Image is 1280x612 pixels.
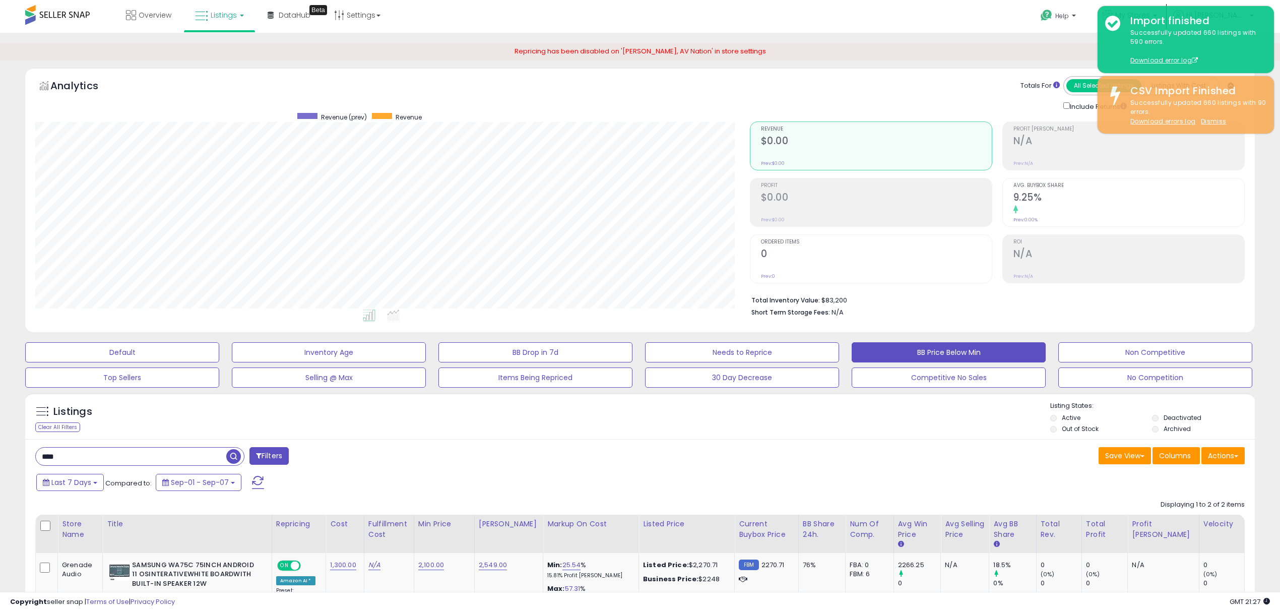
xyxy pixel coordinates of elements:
b: Max: [547,584,565,593]
div: 0 [1041,561,1081,570]
div: Fulfillment Cost [368,519,410,540]
div: 0% [993,579,1036,588]
span: Profit [761,183,992,189]
small: Prev: 0.00% [1013,217,1038,223]
small: Prev: N/A [1013,160,1033,166]
span: Sep-01 - Sep-07 [171,477,229,487]
div: Grenade Audio [62,561,95,579]
b: Business Price: [643,574,698,584]
label: Active [1062,413,1080,422]
div: 76% [803,561,838,570]
div: seller snap | | [10,597,175,607]
button: No Competition [1058,368,1252,388]
small: FBM [739,560,758,570]
h5: Analytics [50,79,118,95]
span: Profit [PERSON_NAME] [1013,127,1244,132]
strong: Copyright [10,597,47,606]
button: Selling @ Max [232,368,426,388]
small: (0%) [1086,570,1100,578]
small: Prev: N/A [1013,273,1033,279]
button: Needs to Reprice [645,342,839,362]
div: Cost [330,519,359,529]
a: N/A [368,560,380,570]
label: Deactivated [1164,413,1201,422]
div: Num of Comp. [850,519,889,540]
b: Short Term Storage Fees: [751,308,830,317]
div: FBM: 6 [850,570,885,579]
h2: $0.00 [761,135,992,149]
a: Download error log [1130,56,1198,65]
div: [PERSON_NAME] [479,519,539,529]
div: 0 [898,579,941,588]
p: Listing States: [1050,401,1255,411]
small: Prev: $0.00 [761,160,785,166]
div: 0 [1086,561,1128,570]
small: Avg BB Share. [993,540,999,549]
button: Inventory Age [232,342,426,362]
div: Avg Selling Price [945,519,985,540]
div: Amazon AI * [276,576,315,585]
div: % [547,561,631,579]
div: Listed Price [643,519,730,529]
span: ROI [1013,239,1244,245]
div: Totals For [1020,81,1060,91]
a: Help [1033,2,1086,33]
button: Last 7 Days [36,474,104,491]
small: Prev: 0 [761,273,775,279]
span: 2270.71 [761,560,785,570]
div: Total Rev. [1041,519,1077,540]
span: Revenue [396,113,422,121]
div: $2,270.71 [643,561,727,570]
small: (0%) [1203,570,1218,578]
div: Tooltip anchor [309,5,327,15]
div: Avg Win Price [898,519,937,540]
span: Listings [211,10,237,20]
div: Title [107,519,268,529]
button: BB Drop in 7d [438,342,632,362]
b: Min: [547,560,562,570]
h2: N/A [1013,135,1244,149]
div: Include Returns [1056,100,1139,112]
div: Preset: [276,587,318,610]
button: Actions [1201,447,1245,464]
span: OFF [299,561,315,570]
div: $2248 [643,575,727,584]
h2: $0.00 [761,192,992,205]
a: 25.54 [562,560,581,570]
div: FBA: 0 [850,561,885,570]
a: 2,549.00 [479,560,507,570]
h2: N/A [1013,248,1244,262]
th: The percentage added to the cost of goods (COGS) that forms the calculator for Min & Max prices. [543,515,639,553]
span: DataHub [279,10,310,20]
div: Avg BB Share [993,519,1032,540]
div: Current Buybox Price [739,519,794,540]
a: Terms of Use [86,597,129,606]
button: 30 Day Decrease [645,368,839,388]
div: 0 [1086,579,1128,588]
div: CSV Import Finished [1123,84,1266,98]
button: All Selected Listings [1066,79,1141,92]
a: Privacy Policy [131,597,175,606]
div: 0 [1203,579,1244,588]
button: Default [25,342,219,362]
div: Repricing [276,519,322,529]
button: Sep-01 - Sep-07 [156,474,241,491]
span: Columns [1159,451,1191,461]
span: Revenue (prev) [321,113,367,121]
small: Prev: $0.00 [761,217,785,223]
div: Min Price [418,519,470,529]
div: Store Name [62,519,98,540]
div: 0 [1203,561,1244,570]
u: Dismiss [1201,117,1226,126]
i: Get Help [1040,9,1053,22]
span: 2025-09-15 21:27 GMT [1230,597,1270,606]
span: Avg. Buybox Share [1013,183,1244,189]
button: Top Sellers [25,368,219,388]
button: Filters [249,447,289,465]
small: Avg Win Price. [898,540,904,549]
a: 57.31 [565,584,581,594]
h2: 0 [761,248,992,262]
a: 2,100.00 [418,560,444,570]
div: N/A [945,561,981,570]
div: N/A [1132,561,1191,570]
